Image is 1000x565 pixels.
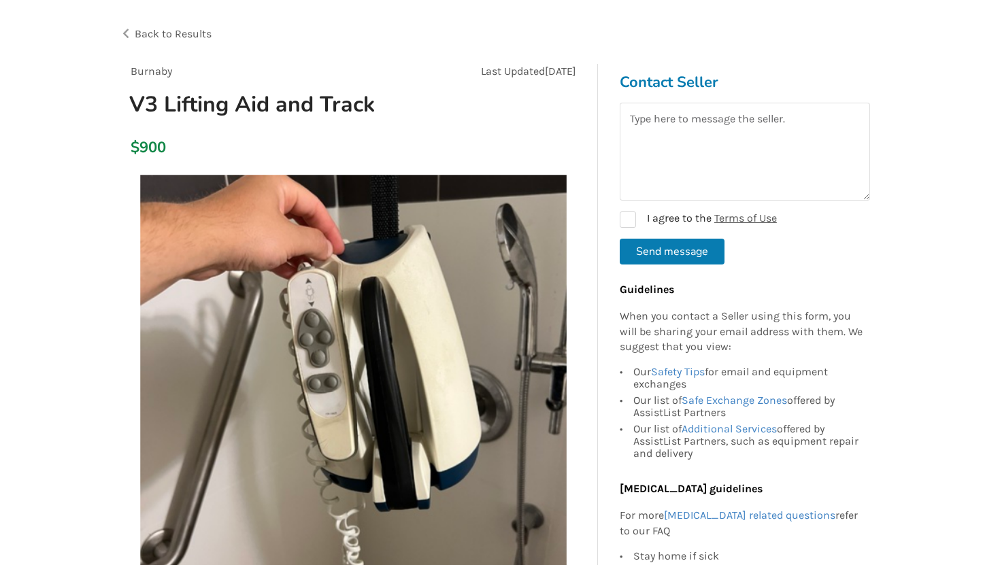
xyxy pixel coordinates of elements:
[714,211,777,224] a: Terms of Use
[131,138,138,157] div: $900
[682,394,787,407] a: Safe Exchange Zones
[620,309,863,356] p: When you contact a Seller using this form, you will be sharing your email address with them. We s...
[651,365,705,378] a: Safety Tips
[620,482,763,495] b: [MEDICAL_DATA] guidelines
[620,239,724,264] button: Send message
[620,283,674,296] b: Guidelines
[682,422,777,435] a: Additional Services
[481,65,545,78] span: Last Updated
[620,211,777,228] label: I agree to the
[633,366,863,392] div: Our for email and equipment exchanges
[633,392,863,421] div: Our list of offered by AssistList Partners
[620,508,863,539] p: For more refer to our FAQ
[131,65,172,78] span: Burnaby
[545,65,576,78] span: [DATE]
[620,73,870,92] h3: Contact Seller
[633,421,863,460] div: Our list of offered by AssistList Partners, such as equipment repair and delivery
[664,509,835,521] a: [MEDICAL_DATA] related questions
[135,27,212,40] span: Back to Results
[633,550,863,564] div: Stay home if sick
[118,90,440,118] h1: V3 Lifting Aid and Track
